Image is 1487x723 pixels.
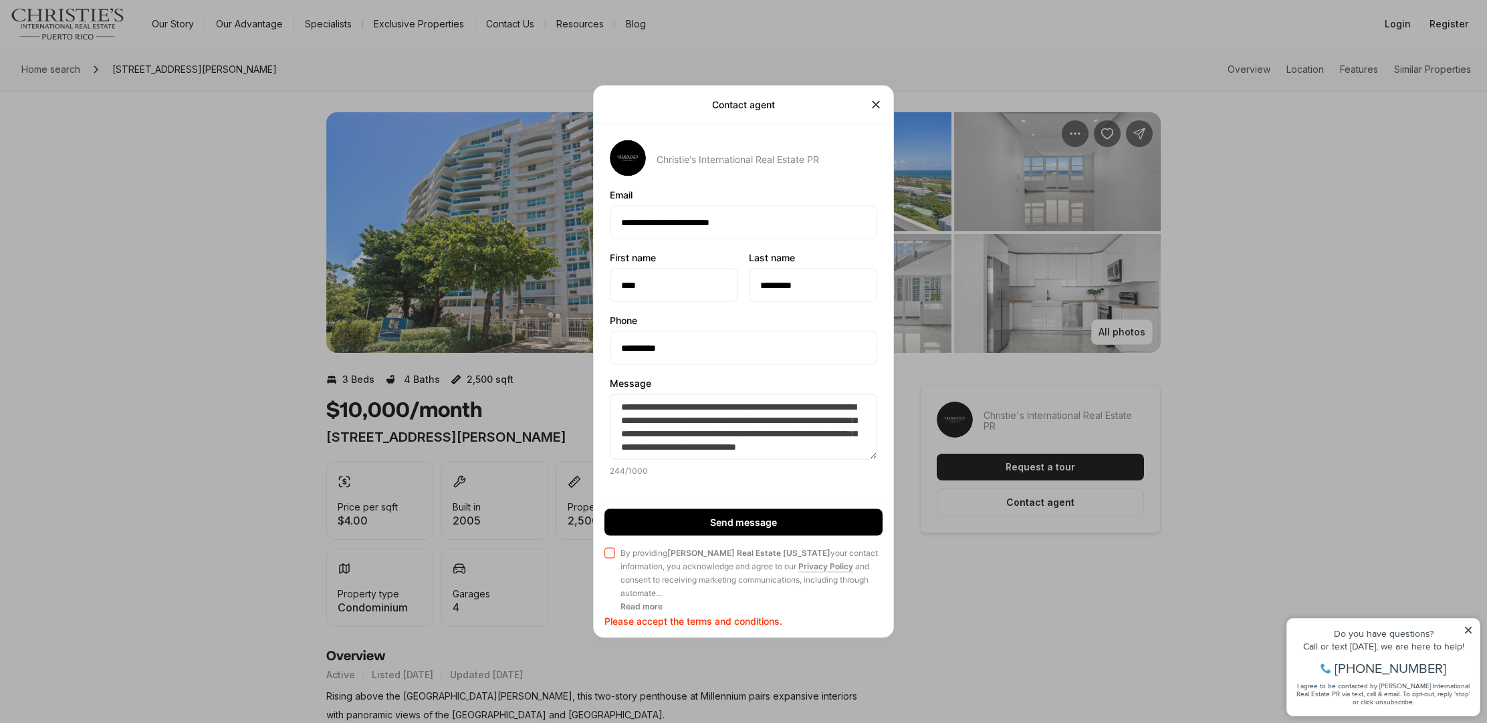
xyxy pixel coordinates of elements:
label: Email [610,190,877,200]
p: Christie's International Real Estate PR [657,154,819,165]
input: Email [610,206,877,239]
textarea: Message244/1000 [610,394,877,460]
b: Read more [620,601,663,611]
div: Do you have questions? [14,30,193,39]
label: Last name [749,253,877,263]
span: [PHONE_NUMBER] [55,63,166,76]
p: Send message [710,517,777,528]
div: Call or text [DATE], we are here to help! [14,43,193,52]
label: Message [610,378,877,389]
button: Send message [604,509,883,536]
p: 244 / 1000 [610,466,648,476]
button: Close [863,92,889,118]
a: Privacy Policy [798,561,853,571]
input: First name [610,269,737,301]
button: Please accept the terms and conditions. [604,548,615,559]
label: First name [610,253,738,263]
span: By providing your contact information, you acknowledge and agree to our and consent to receiving ... [620,547,883,600]
p: Contact agent [712,100,775,110]
span: I agree to be contacted by [PERSON_NAME] International Real Estate PR via text, call & email. To ... [17,82,191,108]
label: Phone [610,315,877,326]
button: Please accept the terms and conditions. [620,600,663,613]
b: [PERSON_NAME] Real Estate [US_STATE] [667,548,830,558]
input: Phone [610,332,877,364]
input: Last name [750,269,877,301]
span: Please accept the terms and conditions. [604,616,883,627]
